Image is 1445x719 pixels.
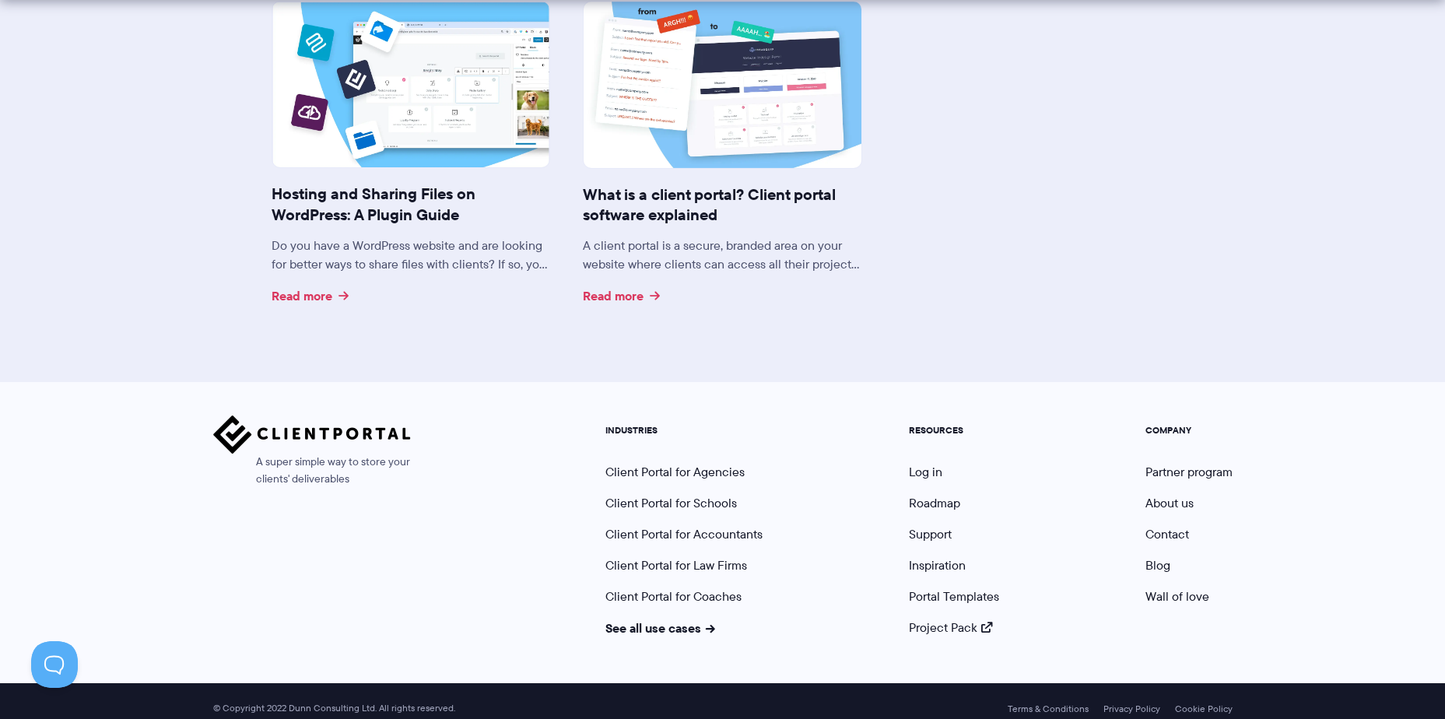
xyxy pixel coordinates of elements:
span: A super simple way to store your clients' deliverables [213,454,411,488]
a: Cookie Policy [1175,703,1233,714]
h5: INDUSTRIES [605,425,763,436]
a: Client Portal for Coaches [605,587,742,605]
h5: RESOURCES [909,425,999,436]
h3: What is a client portal? Client portal software explained [583,184,862,226]
a: Privacy Policy [1103,703,1160,714]
a: Support [909,525,952,543]
a: Read more [583,289,660,302]
a: Client Portal for Accountants [605,525,763,543]
a: Blog [1145,556,1170,574]
a: Contact [1145,525,1189,543]
h3: Hosting and Sharing Files on WordPress: A Plugin Guide [272,184,551,225]
span: © Copyright 2022 Dunn Consulting Ltd. All rights reserved. [205,703,463,714]
a: About us [1145,494,1194,512]
iframe: Toggle Customer Support [31,641,78,688]
a: Read more [272,289,349,302]
a: Roadmap [909,494,960,512]
a: Partner program [1145,463,1233,481]
a: Client Portal for Law Firms [605,556,747,574]
a: See all use cases [605,619,716,637]
a: Log in [909,463,942,481]
p: A client portal is a secure, branded area on your website where clients can access all their proj... [583,237,862,274]
a: Client Portal for Schools [605,494,737,512]
a: Terms & Conditions [1008,703,1089,714]
a: Inspiration [909,556,966,574]
a: Wall of love [1145,587,1209,605]
a: Client Portal for Agencies [605,463,745,481]
a: Project Pack [909,619,993,637]
h5: COMPANY [1145,425,1233,436]
a: Portal Templates [909,587,999,605]
p: Do you have a WordPress website and are looking for better ways to share files with clients? If s... [272,237,551,274]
